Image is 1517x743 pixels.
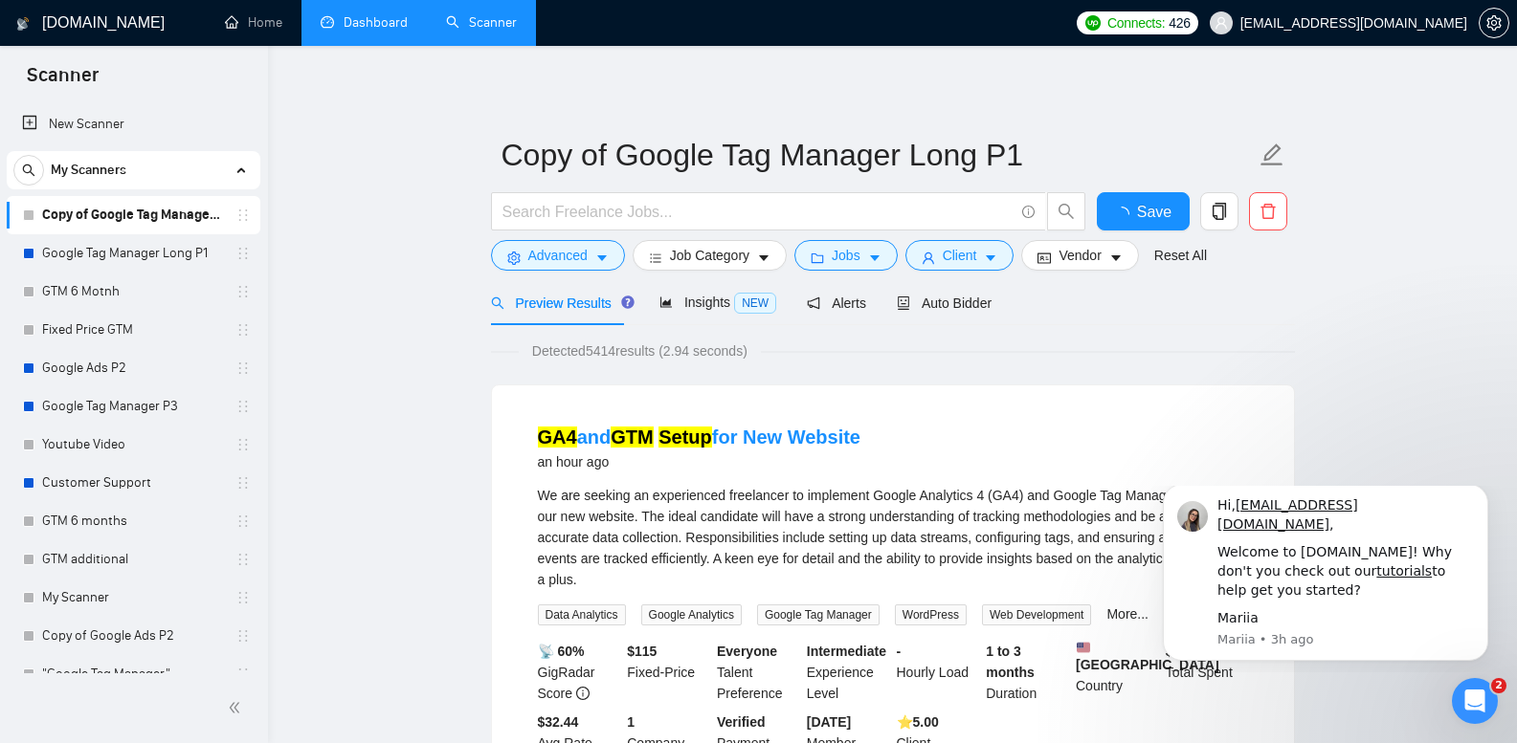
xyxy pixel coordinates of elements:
[42,617,224,655] a: Copy of Google Ads P2
[1072,641,1162,704] div: Country
[39,326,320,346] div: We typically reply in under a minute
[1169,12,1190,33] span: 426
[83,57,340,114] div: Welcome to [DOMAIN_NAME]! Why don't you check out our to help get you started?
[619,294,636,311] div: Tooltip anchor
[38,36,69,67] img: logo
[1250,203,1286,220] span: delete
[491,296,504,310] span: search
[42,655,224,693] a: "Google Tag Manager"
[83,123,340,142] div: Mariia
[38,233,345,266] p: How can we help?
[538,485,1248,590] div: We are seeking an experienced freelancer to implement Google Analytics 4 (GA4) and Google Tag Man...
[627,644,657,659] b: $ 115
[1076,641,1219,672] b: [GEOGRAPHIC_DATA]
[982,641,1072,704] div: Duration
[16,9,30,39] img: logo
[235,628,251,644] span: holder
[83,11,340,142] div: Message content
[205,31,243,69] img: Profile image for Nazar
[897,714,939,730] b: ⭐️ 5.00
[235,284,251,299] span: holder
[807,296,820,310] span: notification
[39,390,155,410] span: Search for help
[235,322,251,338] span: holder
[717,714,766,730] b: Verified
[895,604,967,625] span: WordPress
[1154,245,1207,266] a: Reset All
[1085,15,1101,31] img: upwork-logo.png
[42,349,224,387] a: Google Ads P2
[83,145,340,163] p: Message from Mariia, sent 3h ago
[13,155,44,186] button: search
[42,234,224,273] a: Google Tag Manager Long P1
[528,245,588,266] span: Advanced
[83,11,224,46] a: [EMAIL_ADDRESS][DOMAIN_NAME]
[43,15,74,46] img: Profile image for Mariia
[538,450,860,473] div: an hour ago
[897,296,910,310] span: robot
[538,604,626,625] span: Data Analytics
[256,567,383,644] button: Help
[1479,15,1509,31] a: setting
[83,11,340,48] div: Hi, ,
[897,295,992,311] span: Auto Bidder
[42,502,224,540] a: GTM 6 months
[757,251,770,265] span: caret-down
[42,311,224,349] a: Fixed Price GTM
[519,340,761,361] span: Detected 5414 results (2.94 seconds)
[538,644,585,659] b: 📡 60%
[986,644,1035,680] b: 1 to 3 months
[623,641,713,704] div: Fixed-Price
[943,245,977,266] span: Client
[1107,12,1165,33] span: Connects:
[1479,8,1509,38] button: setting
[303,615,334,628] span: Help
[641,604,742,625] span: Google Analytics
[982,604,1092,625] span: Web Development
[1215,16,1228,30] span: user
[235,667,251,682] span: holder
[807,644,886,659] b: Intermediate
[538,426,577,448] mark: GA4
[502,200,1014,224] input: Search Freelance Jobs...
[794,240,898,271] button: folderJobscaret-down
[1097,192,1190,230] button: Save
[627,714,635,730] b: 1
[1021,240,1138,271] button: idcardVendorcaret-down
[22,105,245,143] a: New Scanner
[19,290,364,362] div: Send us a messageWe typically reply in under a minute
[534,641,624,704] div: GigRadar Score
[39,306,320,326] div: Send us a message
[42,196,224,234] a: Copy of Google Tag Manager Long P1
[39,545,321,565] div: 👑 Laziza AI - Job Pre-Qualification
[38,136,345,233] p: Hi [EMAIL_ADDRESS][DOMAIN_NAME] 👋
[595,251,609,265] span: caret-down
[832,245,860,266] span: Jobs
[127,567,255,644] button: Messages
[659,295,673,309] span: area-chart
[1137,200,1171,224] span: Save
[1059,245,1101,266] span: Vendor
[1037,251,1051,265] span: idcard
[42,387,224,426] a: Google Tag Manager P3
[807,714,851,730] b: [DATE]
[242,77,298,93] a: tutorials
[1134,486,1517,672] iframe: Intercom notifications message
[1048,203,1084,220] span: search
[235,208,251,223] span: holder
[538,714,579,730] b: $32.44
[649,251,662,265] span: bars
[228,698,247,717] span: double-left
[42,464,224,502] a: Customer Support
[1260,142,1284,167] span: edit
[1491,678,1506,693] span: 2
[28,426,355,482] div: ✅ How To: Connect your agency to [DOMAIN_NAME]
[329,31,364,65] div: Close
[807,295,866,311] span: Alerts
[235,514,251,529] span: holder
[28,482,355,537] div: 🔠 GigRadar Search Syntax: Query Operators for Optimized Job Searches
[1047,192,1085,230] button: search
[235,246,251,261] span: holder
[42,426,224,464] a: Youtube Video
[1200,192,1238,230] button: copy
